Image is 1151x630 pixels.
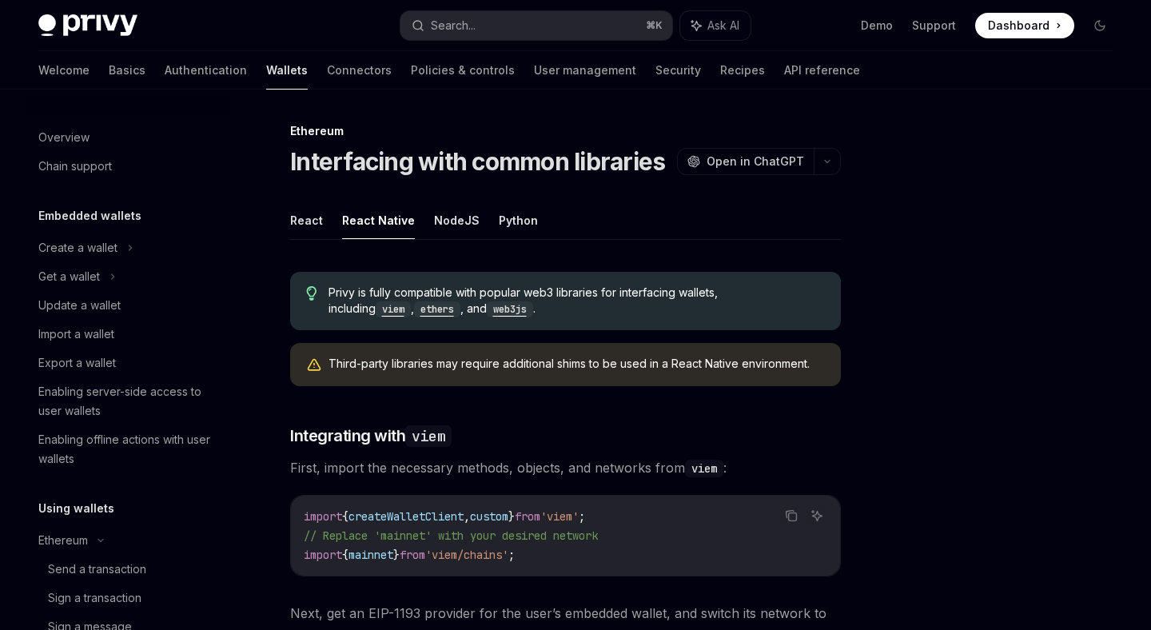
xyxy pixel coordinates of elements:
[806,505,827,526] button: Ask AI
[1087,13,1113,38] button: Toggle dark mode
[304,528,598,543] span: // Replace 'mainnet' with your desired network
[38,499,114,518] h5: Using wallets
[290,425,452,447] span: Integrating with
[26,377,230,425] a: Enabling server-side access to user wallets
[677,148,814,175] button: Open in ChatGPT
[38,206,141,225] h5: Embedded wallets
[464,509,470,524] span: ,
[26,320,230,349] a: Import a wallet
[38,325,114,344] div: Import a wallet
[48,588,141,608] div: Sign a transaction
[38,238,117,257] div: Create a wallet
[26,555,230,584] a: Send a transaction
[400,548,425,562] span: from
[348,509,464,524] span: createWalletClient
[26,152,230,181] a: Chain support
[376,301,411,315] a: viem
[26,425,230,473] a: Enabling offline actions with user wallets
[329,285,825,317] span: Privy is fully compatible with popular web3 libraries for interfacing wallets, including , , and .
[109,51,145,90] a: Basics
[38,157,112,176] div: Chain support
[342,509,348,524] span: {
[290,201,323,239] button: React
[26,291,230,320] a: Update a wallet
[306,286,317,301] svg: Tip
[470,509,508,524] span: custom
[376,301,411,317] code: viem
[405,425,452,447] code: viem
[304,548,342,562] span: import
[327,51,392,90] a: Connectors
[861,18,893,34] a: Demo
[685,460,723,477] code: viem
[414,301,460,315] a: ethers
[487,301,533,317] code: web3js
[290,123,841,139] div: Ethereum
[508,509,515,524] span: }
[515,509,540,524] span: from
[540,509,579,524] span: 'viem'
[38,531,88,550] div: Ethereum
[646,19,663,32] span: ⌘ K
[38,267,100,286] div: Get a wallet
[306,357,322,373] svg: Warning
[707,18,739,34] span: Ask AI
[411,51,515,90] a: Policies & controls
[38,14,137,37] img: dark logo
[266,51,308,90] a: Wallets
[26,584,230,612] a: Sign a transaction
[48,560,146,579] div: Send a transaction
[784,51,860,90] a: API reference
[680,11,751,40] button: Ask AI
[342,548,348,562] span: {
[329,356,825,372] span: Third-party libraries may require additional shims to be used in a React Native environment.
[38,128,90,147] div: Overview
[655,51,701,90] a: Security
[988,18,1049,34] span: Dashboard
[579,509,585,524] span: ;
[431,16,476,35] div: Search...
[975,13,1074,38] a: Dashboard
[165,51,247,90] a: Authentication
[400,11,671,40] button: Search...⌘K
[499,201,538,239] button: Python
[720,51,765,90] a: Recipes
[425,548,508,562] span: 'viem/chains'
[26,349,230,377] a: Export a wallet
[534,51,636,90] a: User management
[707,154,804,169] span: Open in ChatGPT
[487,301,533,315] a: web3js
[290,457,841,479] span: First, import the necessary methods, objects, and networks from :
[781,505,802,526] button: Copy the contents from the code block
[342,201,415,239] button: React Native
[26,123,230,152] a: Overview
[393,548,400,562] span: }
[414,301,460,317] code: ethers
[304,509,342,524] span: import
[508,548,515,562] span: ;
[348,548,393,562] span: mainnet
[38,430,221,469] div: Enabling offline actions with user wallets
[38,296,121,315] div: Update a wallet
[290,147,665,176] h1: Interfacing with common libraries
[38,353,116,373] div: Export a wallet
[434,201,480,239] button: NodeJS
[38,51,90,90] a: Welcome
[912,18,956,34] a: Support
[38,382,221,421] div: Enabling server-side access to user wallets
